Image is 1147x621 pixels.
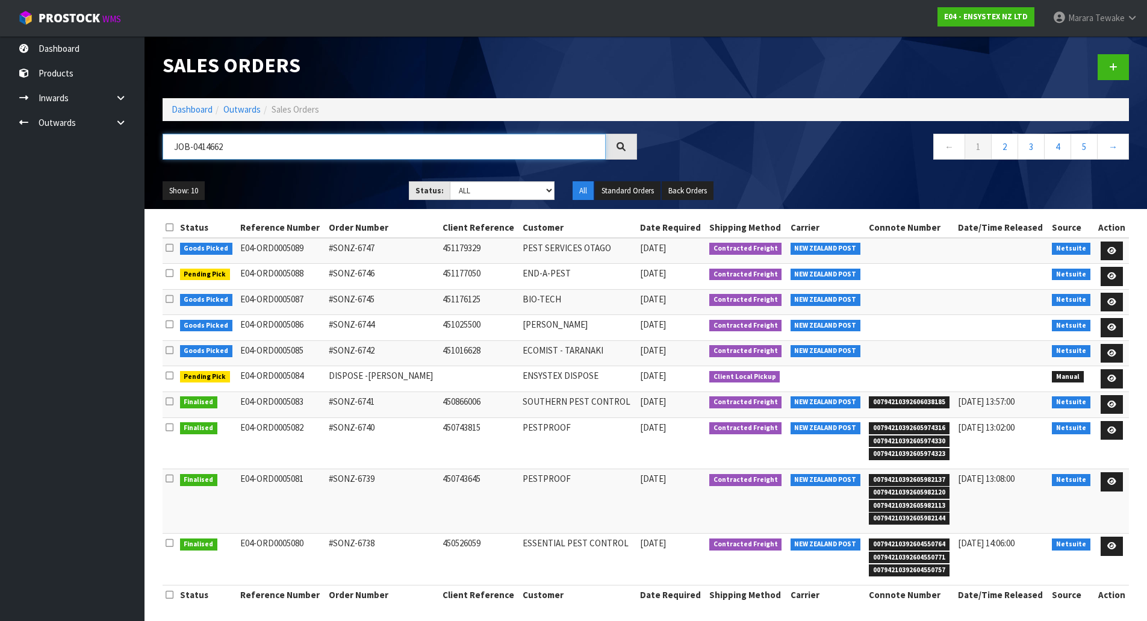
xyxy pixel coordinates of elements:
[1018,134,1045,160] a: 3
[520,315,637,341] td: [PERSON_NAME]
[163,54,637,76] h1: Sales Orders
[237,264,326,290] td: E04-ORD0005088
[180,269,231,281] span: Pending Pick
[640,293,666,305] span: [DATE]
[1095,585,1129,605] th: Action
[223,104,261,115] a: Outwards
[869,487,950,499] span: 00794210392605982120
[326,366,440,392] td: DISPOSE -[PERSON_NAME]
[709,243,782,255] span: Contracted Freight
[640,396,666,407] span: [DATE]
[640,422,666,433] span: [DATE]
[706,585,788,605] th: Shipping Method
[1049,585,1095,605] th: Source
[102,13,121,25] small: WMS
[955,585,1049,605] th: Date/Time Released
[709,371,780,383] span: Client Local Pickup
[520,534,637,585] td: ESSENTIAL PEST CONTROL
[415,186,444,196] strong: Status:
[520,585,637,605] th: Customer
[237,534,326,585] td: E04-ORD0005080
[237,238,326,264] td: E04-ORD0005089
[866,585,955,605] th: Connote Number
[637,585,706,605] th: Date Required
[788,218,866,237] th: Carrier
[955,218,1049,237] th: Date/Time Released
[237,289,326,315] td: E04-ORD0005087
[958,537,1015,549] span: [DATE] 14:06:00
[272,104,319,115] span: Sales Orders
[1052,345,1090,357] span: Netsuite
[1052,371,1084,383] span: Manual
[791,422,861,434] span: NEW ZEALAND POST
[640,370,666,381] span: [DATE]
[520,392,637,417] td: SOUTHERN PEST CONTROL
[237,585,326,605] th: Reference Number
[640,242,666,254] span: [DATE]
[709,422,782,434] span: Contracted Freight
[1052,538,1090,551] span: Netsuite
[440,238,520,264] td: 451179329
[869,552,950,564] span: 00794210392604550771
[869,474,950,486] span: 00794210392605982137
[965,134,992,160] a: 1
[1049,218,1095,237] th: Source
[1071,134,1098,160] a: 5
[788,585,866,605] th: Carrier
[440,392,520,417] td: 450866006
[18,10,33,25] img: cube-alt.png
[180,345,233,357] span: Goods Picked
[869,448,950,460] span: 00794210392605974323
[869,435,950,448] span: 00794210392605974330
[326,469,440,534] td: #SONZ-6739
[180,474,218,486] span: Finalised
[709,538,782,551] span: Contracted Freight
[655,134,1130,163] nav: Page navigation
[791,320,861,332] span: NEW ZEALAND POST
[326,315,440,341] td: #SONZ-6744
[440,417,520,469] td: 450743815
[180,538,218,551] span: Finalised
[326,340,440,366] td: #SONZ-6742
[709,294,782,306] span: Contracted Freight
[520,264,637,290] td: END-A-PEST
[180,371,231,383] span: Pending Pick
[937,7,1034,27] a: E04 - ENSYSTEX NZ LTD
[791,396,861,408] span: NEW ZEALAND POST
[520,417,637,469] td: PESTPROOF
[958,473,1015,484] span: [DATE] 13:08:00
[1097,134,1129,160] a: →
[440,534,520,585] td: 450526059
[180,320,233,332] span: Goods Picked
[640,319,666,330] span: [DATE]
[520,340,637,366] td: ECOMIST - TARANAKI
[326,534,440,585] td: #SONZ-6738
[709,269,782,281] span: Contracted Freight
[440,340,520,366] td: 451016628
[662,181,713,201] button: Back Orders
[237,315,326,341] td: E04-ORD0005086
[869,500,950,512] span: 00794210392605982113
[520,469,637,534] td: PESTPROOF
[1052,422,1090,434] span: Netsuite
[709,345,782,357] span: Contracted Freight
[163,181,205,201] button: Show: 10
[163,134,606,160] input: Search sales orders
[869,396,950,408] span: 00794210392606038185
[326,289,440,315] td: #SONZ-6745
[237,340,326,366] td: E04-ORD0005085
[520,366,637,392] td: ENSYSTEX DISPOSE
[326,218,440,237] th: Order Number
[640,473,666,484] span: [DATE]
[944,11,1028,22] strong: E04 - ENSYSTEX NZ LTD
[640,537,666,549] span: [DATE]
[520,289,637,315] td: BIO-TECH
[991,134,1018,160] a: 2
[180,294,233,306] span: Goods Picked
[180,243,233,255] span: Goods Picked
[958,422,1015,433] span: [DATE] 13:02:00
[1044,134,1071,160] a: 4
[1052,294,1090,306] span: Netsuite
[637,218,706,237] th: Date Required
[573,181,594,201] button: All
